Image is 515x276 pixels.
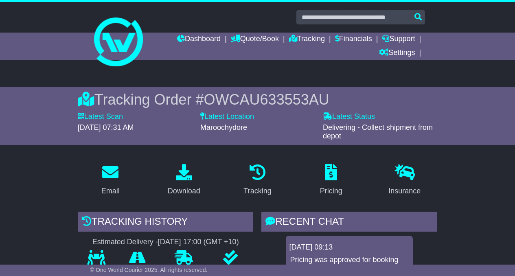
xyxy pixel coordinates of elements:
[78,123,134,131] span: [DATE] 07:31 AM
[335,33,372,46] a: Financials
[101,186,120,197] div: Email
[231,33,279,46] a: Quote/Book
[168,186,200,197] div: Download
[261,212,437,234] div: RECENT CHAT
[177,33,221,46] a: Dashboard
[243,186,271,197] div: Tracking
[90,267,208,273] span: © One World Courier 2025. All rights reserved.
[200,123,247,131] span: Maroochydore
[78,212,254,234] div: Tracking history
[290,256,409,273] p: Pricing was approved for booking OWCAU633553AU.
[383,161,426,199] a: Insurance
[78,112,123,121] label: Latest Scan
[382,33,415,46] a: Support
[323,112,375,121] label: Latest Status
[238,161,276,199] a: Tracking
[289,243,410,252] div: [DATE] 09:13
[323,123,433,140] span: Delivering - Collect shipment from depot
[379,46,415,60] a: Settings
[200,112,254,121] label: Latest Location
[315,161,348,199] a: Pricing
[78,91,437,108] div: Tracking Order #
[162,161,206,199] a: Download
[204,91,329,108] span: OWCAU633553AU
[320,186,342,197] div: Pricing
[78,238,254,247] div: Estimated Delivery -
[289,33,325,46] a: Tracking
[158,238,239,247] div: [DATE] 17:00 (GMT +10)
[96,161,125,199] a: Email
[388,186,421,197] div: Insurance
